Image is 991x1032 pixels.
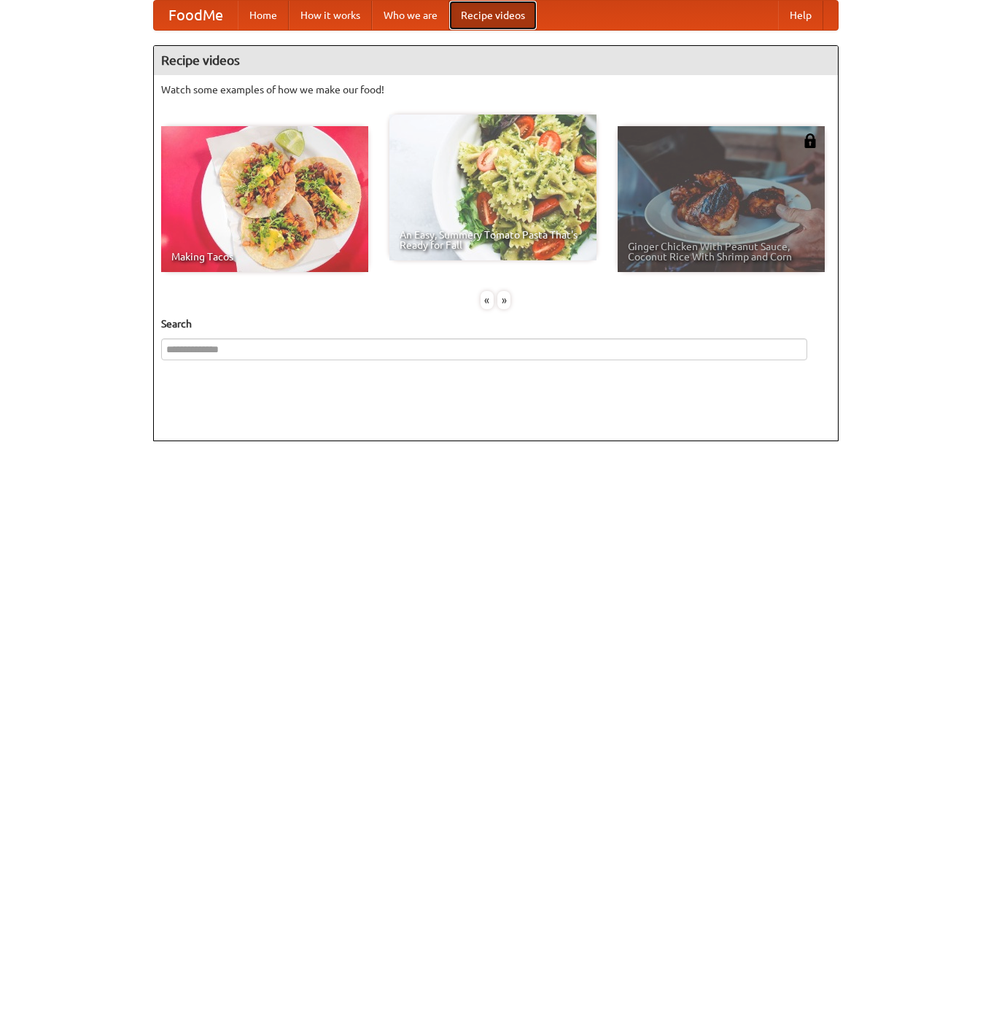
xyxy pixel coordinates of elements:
div: » [497,291,510,309]
p: Watch some examples of how we make our food! [161,82,831,97]
span: An Easy, Summery Tomato Pasta That's Ready for Fall [400,230,586,250]
a: How it works [289,1,372,30]
a: An Easy, Summery Tomato Pasta That's Ready for Fall [389,115,596,260]
div: « [481,291,494,309]
h5: Search [161,317,831,331]
span: Making Tacos [171,252,358,262]
a: FoodMe [154,1,238,30]
a: Making Tacos [161,126,368,272]
a: Who we are [372,1,449,30]
a: Home [238,1,289,30]
a: Help [778,1,823,30]
h4: Recipe videos [154,46,838,75]
a: Recipe videos [449,1,537,30]
img: 483408.png [803,133,817,148]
